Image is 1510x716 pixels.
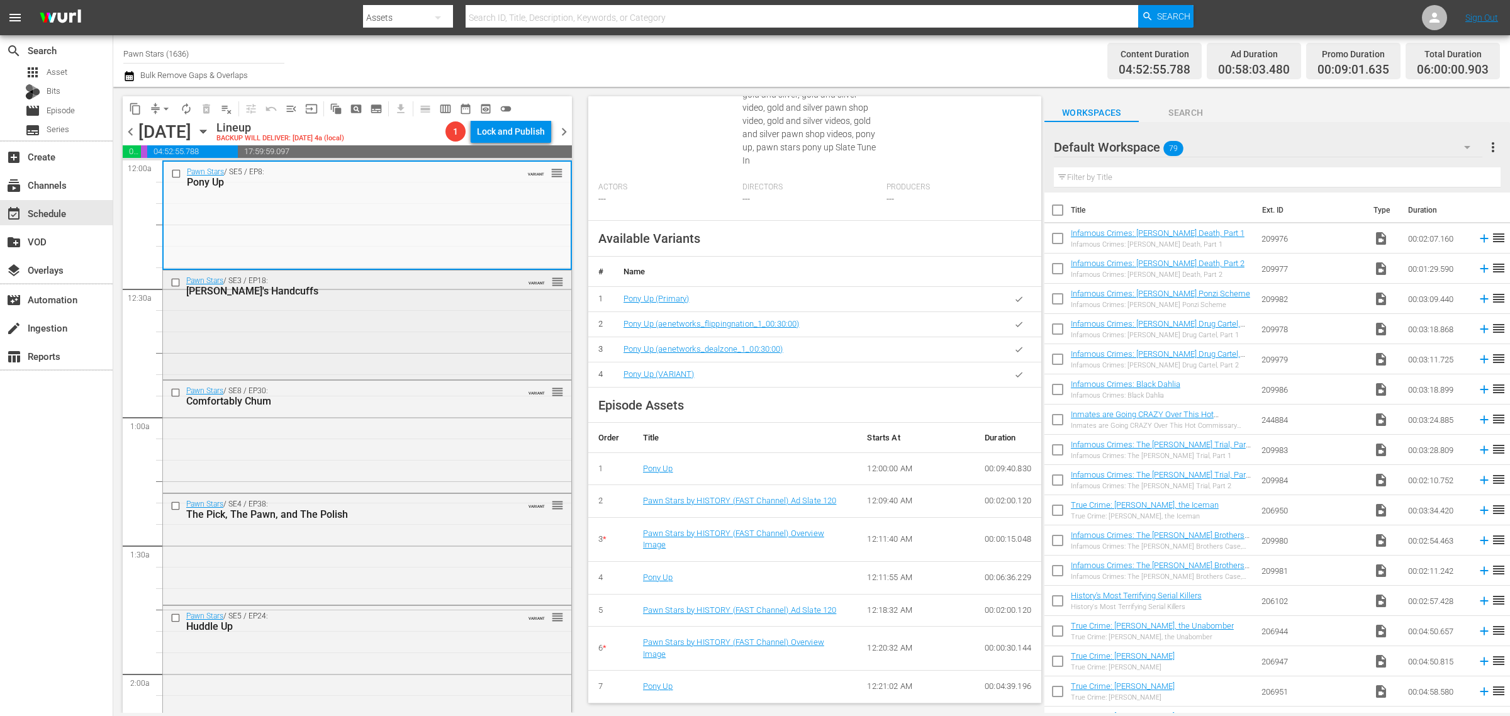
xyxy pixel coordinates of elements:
[1256,374,1368,405] td: 209986
[1477,685,1491,698] svg: Add to Schedule
[588,311,613,337] td: 2
[186,276,505,297] div: / SE3 / EP18:
[1071,500,1219,510] a: True Crime: [PERSON_NAME], the Iceman
[551,385,564,398] button: reorder
[624,369,694,379] a: Pony Up (VARIANT)
[285,103,298,115] span: menu_open
[216,99,237,119] span: Clear Lineup
[1071,240,1244,249] div: Infamous Crimes: [PERSON_NAME] Death, Part 1
[1256,284,1368,314] td: 209982
[624,319,799,328] a: Pony Up (aenetworks_flippingnation_1_00:30:00)
[1403,616,1472,646] td: 00:04:50.657
[1477,503,1491,517] svg: Add to Schedule
[1373,654,1389,669] span: Video
[1403,254,1472,284] td: 00:01:29.590
[975,627,1041,671] td: 00:00:30.144
[47,123,69,136] span: Series
[551,166,563,179] button: reorder
[551,498,564,511] button: reorder
[588,627,633,671] td: 6
[1373,442,1389,457] span: Video
[551,385,564,399] span: reorder
[196,99,216,119] span: Select an event to delete
[1491,623,1506,638] span: reorder
[346,99,366,119] span: Create Search Block
[886,194,894,204] span: ---
[1403,405,1472,435] td: 00:03:24.885
[886,182,1024,193] span: Producers
[1071,259,1244,268] a: Infamous Crimes: [PERSON_NAME] Death, Part 2
[1256,254,1368,284] td: 209977
[25,103,40,118] span: Episode
[528,498,545,508] span: VARIANT
[1401,193,1476,228] th: Duration
[857,485,975,518] td: 12:09:40 AM
[187,176,505,188] div: Pony Up
[439,103,452,115] span: calendar_view_week_outlined
[1256,556,1368,586] td: 209981
[857,561,975,594] td: 12:11:55 AM
[1373,503,1389,518] span: Video
[551,610,564,624] span: reorder
[456,99,476,119] span: Month Calendar View
[528,275,545,285] span: VARIANT
[1373,624,1389,639] span: Video
[160,103,172,115] span: arrow_drop_down
[588,337,613,362] td: 3
[350,103,362,115] span: pageview_outlined
[123,124,138,140] span: chevron_left
[500,103,512,115] span: toggle_off
[588,257,613,287] th: #
[1373,593,1389,608] span: Video
[1373,261,1389,276] span: Video
[459,103,472,115] span: date_range_outlined
[1403,435,1472,465] td: 00:03:28.809
[149,103,162,115] span: compress
[1373,231,1389,246] span: Video
[1491,683,1506,698] span: reorder
[598,194,606,204] span: ---
[1139,105,1233,121] span: Search
[1255,193,1365,228] th: Ext. ID
[857,452,975,485] td: 12:00:00 AM
[129,103,142,115] span: content_copy
[216,121,344,135] div: Lineup
[1477,624,1491,638] svg: Add to Schedule
[471,120,551,143] button: Lock and Publish
[1071,633,1234,641] div: True Crime: [PERSON_NAME], the Unabomber
[366,99,386,119] span: Create Series Block
[1373,382,1389,397] span: Video
[1485,132,1501,162] button: more_vert
[1477,352,1491,366] svg: Add to Schedule
[1071,228,1244,238] a: Infamous Crimes: [PERSON_NAME] Death, Part 1
[370,103,383,115] span: subtitles_outlined
[1403,314,1472,344] td: 00:03:18.868
[857,423,975,453] th: Starts At
[528,385,545,395] span: VARIANT
[1071,681,1175,691] a: True Crime: [PERSON_NAME]
[386,96,411,121] span: Download as CSV
[47,104,75,117] span: Episode
[742,182,880,193] span: Directors
[1071,271,1244,279] div: Infamous Crimes: [PERSON_NAME] Death, Part 2
[261,99,281,119] span: Revert to Primary Episode
[1491,532,1506,547] span: reorder
[138,70,248,80] span: Bulk Remove Gaps & Overlaps
[1491,502,1506,517] span: reorder
[1071,530,1250,549] a: Infamous Crimes: The [PERSON_NAME] Brothers Case, Part 1
[1071,573,1251,581] div: Infamous Crimes: The [PERSON_NAME] Brothers Case, Part 2
[1071,361,1251,369] div: Infamous Crimes: [PERSON_NAME] Drug Cartel, Part 2
[1071,663,1175,671] div: True Crime: [PERSON_NAME]
[643,637,824,659] a: Pawn Stars by HISTORY (FAST Channel) Overview Image
[975,517,1041,561] td: 00:00:15.048
[1403,374,1472,405] td: 00:03:18.899
[25,123,40,138] span: Series
[633,423,858,453] th: Title
[1403,284,1472,314] td: 00:03:09.440
[187,167,505,188] div: / SE5 / EP8:
[1071,193,1255,228] th: Title
[643,681,673,691] a: Pony Up
[1491,260,1506,276] span: reorder
[624,294,689,303] a: Pony Up (Primary)
[305,103,318,115] span: input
